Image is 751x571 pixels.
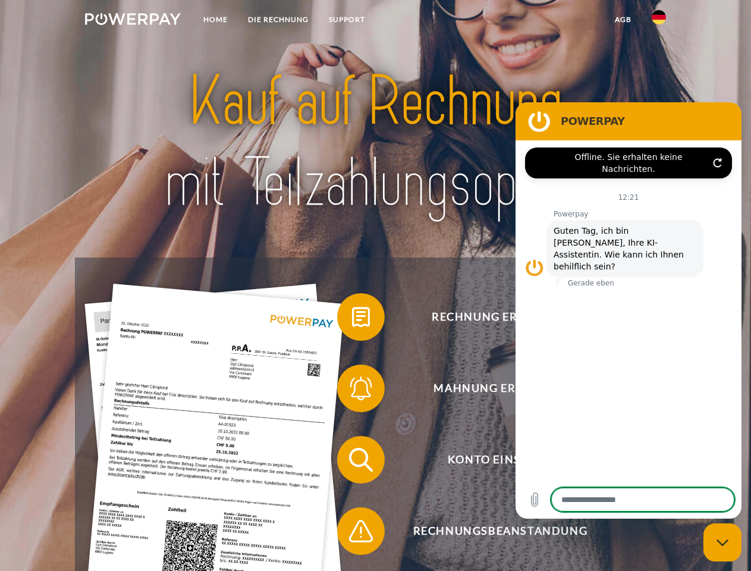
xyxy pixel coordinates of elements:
[193,9,238,30] a: Home
[85,13,181,25] img: logo-powerpay-white.svg
[346,302,376,332] img: qb_bill.svg
[337,507,646,555] button: Rechnungsbeanstandung
[703,523,741,561] iframe: Schaltfläche zum Öffnen des Messaging-Fensters; Konversation läuft
[346,374,376,403] img: qb_bell.svg
[346,516,376,546] img: qb_warning.svg
[652,10,666,24] img: de
[605,9,642,30] a: agb
[319,9,375,30] a: SUPPORT
[337,293,646,341] button: Rechnung erhalten?
[354,507,646,555] span: Rechnungsbeanstandung
[337,436,646,484] button: Konto einsehen
[238,9,319,30] a: DIE RECHNUNG
[114,57,637,228] img: title-powerpay_de.svg
[354,365,646,412] span: Mahnung erhalten?
[354,293,646,341] span: Rechnung erhalten?
[337,365,646,412] button: Mahnung erhalten?
[354,436,646,484] span: Konto einsehen
[516,102,741,519] iframe: Messaging-Fenster
[346,445,376,475] img: qb_search.svg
